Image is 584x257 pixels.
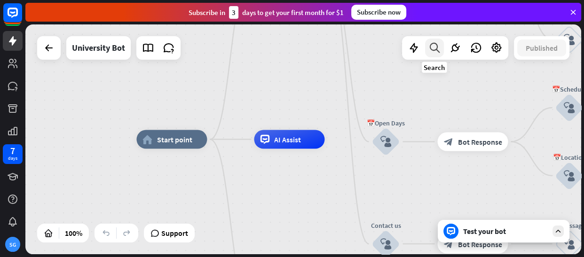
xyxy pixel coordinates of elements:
i: block_user_input [563,170,575,181]
i: block_user_input [380,136,391,148]
div: Subscribe now [351,5,406,20]
div: 📅Open Days [357,118,414,128]
i: block_bot_response [443,239,453,249]
i: block_bot_response [443,137,453,147]
button: Open LiveChat chat widget [8,4,36,32]
span: Bot Response [458,137,502,147]
a: 7 days [3,144,23,164]
span: AI Assist [274,135,301,144]
div: SG [5,237,20,252]
div: Subscribe in days to get your first month for $1 [189,6,344,19]
i: block_user_input [563,34,575,45]
i: block_user_input [380,238,391,249]
div: Contact us [357,220,414,230]
span: Bot Response [458,239,502,249]
span: Start point [157,135,192,144]
div: University Bot [72,36,125,60]
i: block_user_input [563,102,575,113]
i: block_user_input [563,238,575,249]
button: Published [517,39,566,56]
div: 3 [229,6,238,19]
div: 100% [62,226,85,241]
i: home_2 [142,135,152,144]
div: days [8,155,17,162]
div: 7 [10,147,15,155]
span: Support [161,226,188,241]
div: Test your bot [463,226,548,236]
